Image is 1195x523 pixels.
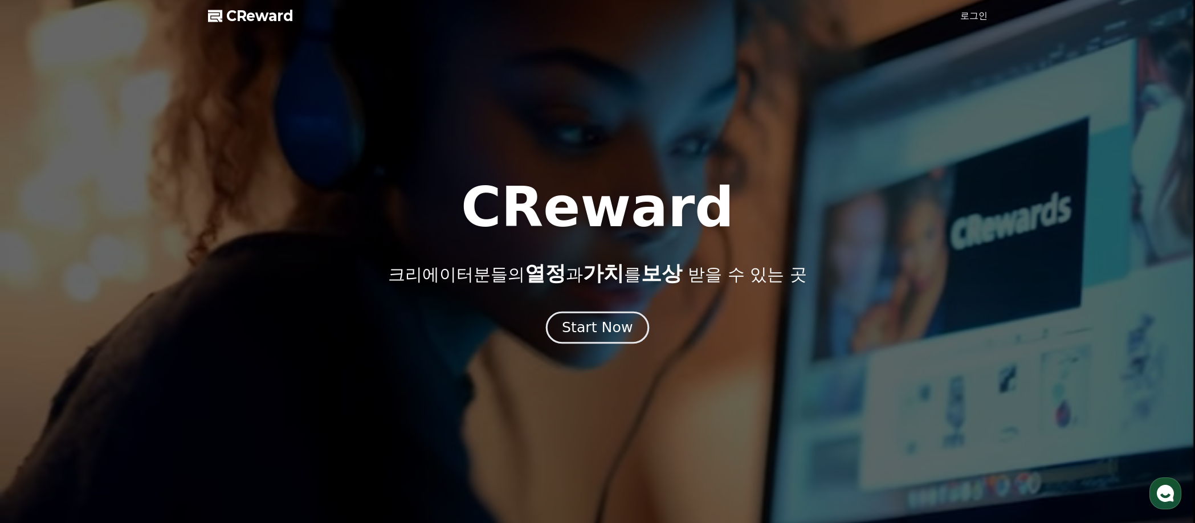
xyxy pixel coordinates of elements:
[75,361,147,390] a: 대화
[104,379,118,388] span: 대화
[583,261,624,285] span: 가치
[176,378,190,387] span: 설정
[3,361,75,390] a: 홈
[36,378,43,387] span: 홈
[641,261,682,285] span: 보상
[208,7,293,25] a: CReward
[525,261,566,285] span: 열정
[960,9,988,23] a: 로그인
[546,312,649,344] button: Start Now
[548,324,647,334] a: Start Now
[147,361,219,390] a: 설정
[562,318,633,337] div: Start Now
[388,262,806,285] p: 크리에이터분들의 과 를 받을 수 있는 곳
[461,180,734,235] h1: CReward
[226,7,293,25] span: CReward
